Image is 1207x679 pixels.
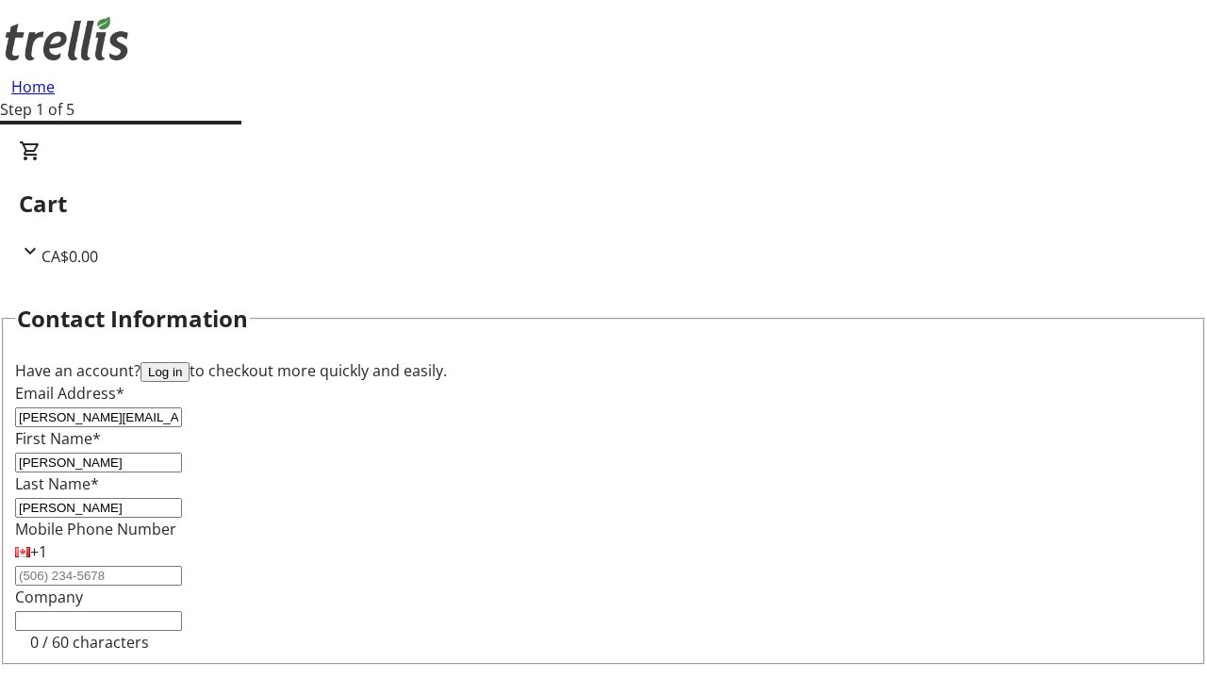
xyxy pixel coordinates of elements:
[41,246,98,267] span: CA$0.00
[15,383,124,404] label: Email Address*
[19,187,1188,221] h2: Cart
[17,302,248,336] h2: Contact Information
[15,519,176,539] label: Mobile Phone Number
[30,632,149,653] tr-character-limit: 0 / 60 characters
[141,362,190,382] button: Log in
[15,359,1192,382] div: Have an account? to checkout more quickly and easily.
[15,587,83,607] label: Company
[19,140,1188,268] div: CartCA$0.00
[15,473,99,494] label: Last Name*
[15,428,101,449] label: First Name*
[15,566,182,586] input: (506) 234-5678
